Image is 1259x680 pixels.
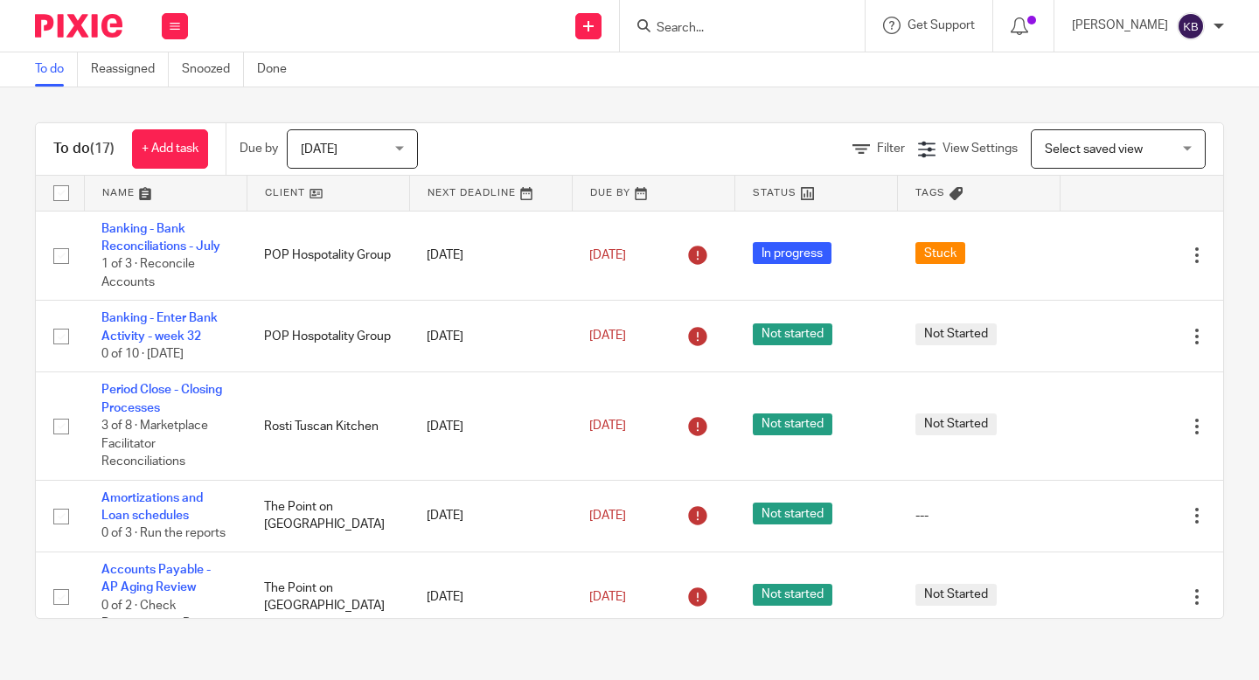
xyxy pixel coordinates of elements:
p: [PERSON_NAME] [1072,17,1168,34]
td: [DATE] [409,480,572,552]
h1: To do [53,140,115,158]
a: Accounts Payable - AP Aging Review [101,564,211,593]
td: [DATE] [409,552,572,642]
a: Reassigned [91,52,169,87]
span: Not started [753,584,832,606]
span: [DATE] [301,143,337,156]
input: Search [655,21,812,37]
span: View Settings [943,142,1018,155]
a: Amortizations and Loan schedules [101,492,203,522]
span: Select saved view [1045,143,1143,156]
a: Snoozed [182,52,244,87]
span: Tags [915,188,945,198]
span: 3 of 8 · Marketplace Facilitator Reconciliations [101,420,208,468]
span: 0 of 2 · Check Documents to Process [101,600,228,630]
span: In progress [753,242,831,264]
a: Period Close - Closing Processes [101,384,222,413]
img: svg%3E [1177,12,1205,40]
span: Not Started [915,584,997,606]
span: [DATE] [589,330,626,343]
a: To do [35,52,78,87]
span: Not started [753,413,832,435]
span: (17) [90,142,115,156]
span: 0 of 3 · Run the reports [101,528,226,540]
span: Not started [753,503,832,524]
td: [DATE] [409,372,572,480]
span: [DATE] [589,420,626,432]
span: 1 of 3 · Reconcile Accounts [101,258,195,288]
td: POP Hospotality Group [247,301,409,372]
img: Pixie [35,14,122,38]
span: [DATE] [589,510,626,522]
span: Not Started [915,413,997,435]
span: Filter [877,142,905,155]
span: [DATE] [589,249,626,261]
td: POP Hospotality Group [247,211,409,301]
span: Get Support [908,19,975,31]
td: [DATE] [409,211,572,301]
span: Not Started [915,323,997,345]
a: Banking - Bank Reconciliations - July [101,223,220,253]
td: The Point on [GEOGRAPHIC_DATA] [247,552,409,642]
td: Rosti Tuscan Kitchen [247,372,409,480]
p: Due by [240,140,278,157]
span: Stuck [915,242,965,264]
td: The Point on [GEOGRAPHIC_DATA] [247,480,409,552]
td: [DATE] [409,301,572,372]
a: + Add task [132,129,208,169]
span: 0 of 10 · [DATE] [101,348,184,360]
span: [DATE] [589,591,626,603]
a: Done [257,52,300,87]
a: Banking - Enter Bank Activity - week 32 [101,312,218,342]
div: --- [915,507,1043,524]
span: Not started [753,323,832,345]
